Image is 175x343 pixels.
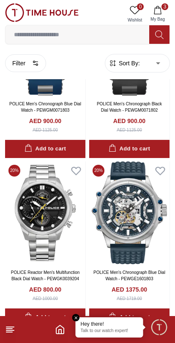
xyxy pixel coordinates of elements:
[81,321,138,327] div: Hey there!
[5,161,85,264] img: POLICE Reactor Men's Multifunction Black Dial Watch - PEWGK0039204
[72,314,80,322] em: Close tooltip
[5,308,85,327] button: Add to cart
[81,328,138,334] p: Talk to our watch expert!
[5,54,46,72] button: Filter
[124,3,145,25] a: 0Wishlist
[109,313,150,322] div: Add to cart
[150,318,169,337] div: Chat Widget
[161,3,168,10] span: 3
[29,117,61,125] h4: AED 900.00
[33,295,58,302] div: AED 1000.00
[109,59,140,67] button: Sort By:
[89,161,170,264] img: POLICE Men's Chronograph Blue Dial Watch - PEWGE1601803
[97,102,162,113] a: POLICE Men's Chronograph Black Dial Watch - PEWGM0071802
[109,144,150,154] div: Add to cart
[117,59,140,67] span: Sort By:
[147,16,168,22] span: My Bag
[9,102,81,113] a: POLICE Men's Chronograph Blue Dial Watch - PEWGM0071803
[89,308,170,327] button: Add to cart
[124,17,145,23] span: Wishlist
[11,270,80,281] a: POLICE Reactor Men's Multifunction Black Dial Watch - PEWGK0039204
[25,144,66,154] div: Add to cart
[33,127,58,133] div: AED 1125.00
[5,140,85,158] button: Add to cart
[113,117,145,125] h4: AED 900.00
[8,165,20,177] span: 20 %
[93,165,104,177] span: 20 %
[29,285,61,294] h4: AED 800.00
[145,3,170,25] button: 3My Bag
[117,127,142,133] div: AED 1125.00
[112,285,147,294] h4: AED 1375.00
[137,3,144,10] span: 0
[117,295,142,302] div: AED 1719.00
[89,140,170,158] button: Add to cart
[5,3,79,22] img: ...
[25,313,66,322] div: Add to cart
[55,324,65,335] a: Home
[93,270,165,281] a: POLICE Men's Chronograph Blue Dial Watch - PEWGE1601803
